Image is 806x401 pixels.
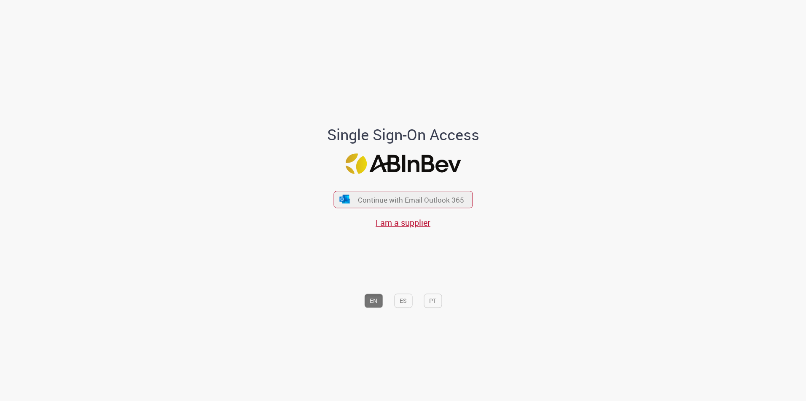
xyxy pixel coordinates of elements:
button: ES [394,294,412,308]
button: EN [364,294,383,308]
a: I am a supplier [376,217,430,228]
h1: Single Sign-On Access [286,126,520,143]
img: Logo ABInBev [345,153,461,174]
img: ícone Azure/Microsoft 360 [339,195,351,203]
button: PT [424,294,442,308]
span: Continue with Email Outlook 365 [358,195,464,204]
button: ícone Azure/Microsoft 360 Continue with Email Outlook 365 [333,191,473,208]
